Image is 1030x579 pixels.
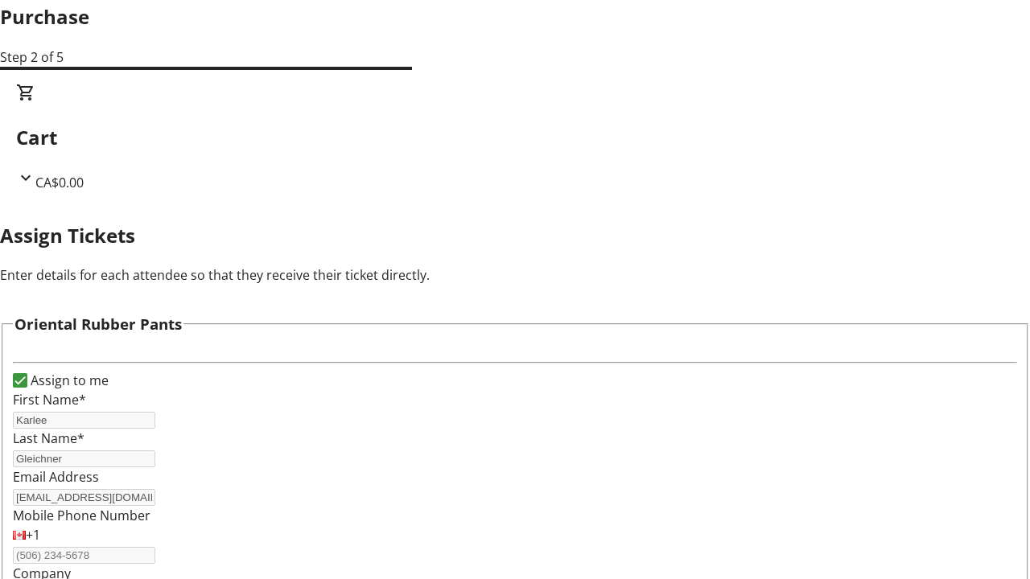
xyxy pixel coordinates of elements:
[13,429,84,447] label: Last Name*
[13,547,155,564] input: (506) 234-5678
[14,313,182,335] h3: Oriental Rubber Pants
[16,123,1014,152] h2: Cart
[13,468,99,486] label: Email Address
[27,371,109,390] label: Assign to me
[16,83,1014,192] div: CartCA$0.00
[13,507,150,524] label: Mobile Phone Number
[13,391,86,409] label: First Name*
[35,174,84,191] span: CA$0.00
